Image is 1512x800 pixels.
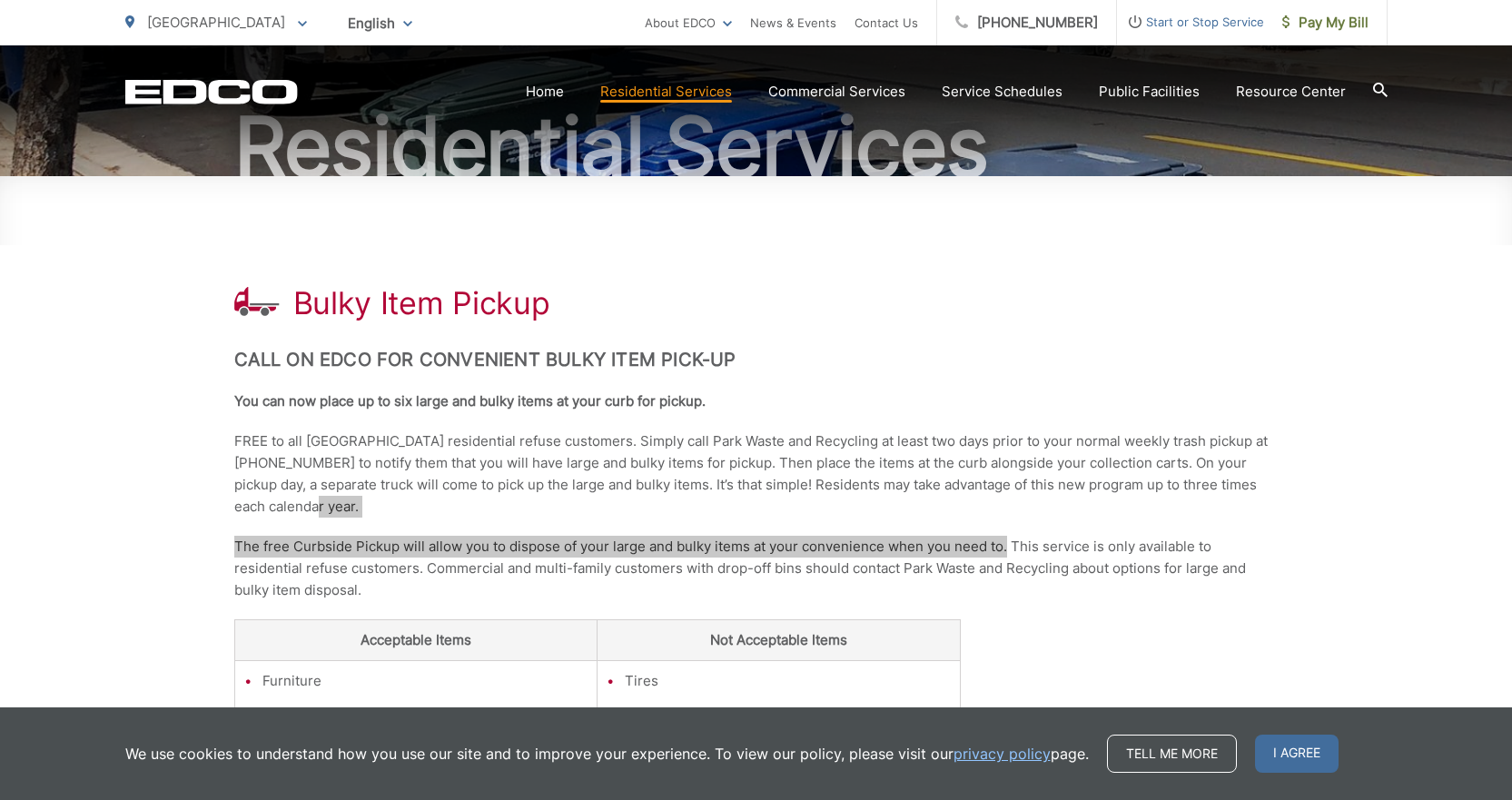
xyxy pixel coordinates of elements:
a: Resource Center [1236,81,1346,103]
a: privacy policy [954,743,1051,765]
p: We use cookies to understand how you use our site and to improve your experience. To view our pol... [125,743,1089,765]
h1: Bulky Item Pickup [293,285,550,321]
a: Service Schedules [942,81,1062,103]
strong: Not Acceptable Items [710,631,847,648]
li: Scrap metal [262,706,588,728]
strong: Acceptable Items [361,631,471,648]
li: Dirt [625,706,951,728]
a: EDCD logo. Return to the homepage. [125,79,298,104]
a: Residential Services [600,81,732,103]
a: Home [526,81,564,103]
span: English [334,7,426,39]
a: Public Facilities [1099,81,1200,103]
a: News & Events [750,12,836,34]
h2: Residential Services [125,102,1388,193]
a: Tell me more [1107,735,1237,773]
a: Contact Us [855,12,918,34]
h2: Call on EDCO for Convenient Bulky Item Pick-up [234,349,1279,370]
strong: You can now place up to six large and bulky items at your curb for pickup. [234,392,706,410]
li: Tires [625,670,951,692]
p: The free Curbside Pickup will allow you to dispose of your large and bulky items at your convenie... [234,536,1279,601]
span: [GEOGRAPHIC_DATA] [147,14,285,31]
a: Commercial Services [768,81,905,103]
span: Pay My Bill [1282,12,1369,34]
a: About EDCO [645,12,732,34]
li: Furniture [262,670,588,692]
p: FREE to all [GEOGRAPHIC_DATA] residential refuse customers. Simply call Park Waste and Recycling ... [234,430,1279,518]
